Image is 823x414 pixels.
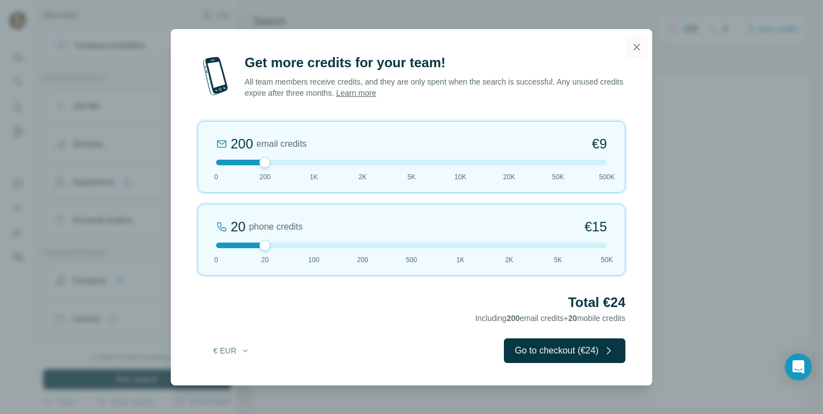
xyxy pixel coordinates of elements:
span: 50K [552,172,564,182]
span: 20 [568,314,577,323]
span: €15 [584,218,607,236]
span: 200 [259,172,270,182]
span: €9 [592,135,607,153]
span: 500 [406,255,417,265]
a: Learn more [336,89,376,97]
span: 100 [308,255,319,265]
span: 20K [503,172,515,182]
span: 0 [214,172,218,182]
span: Including email credits + mobile credits [475,314,625,323]
span: 2K [358,172,367,182]
span: 200 [357,255,368,265]
button: Go to checkout (€24) [504,338,625,363]
span: 1K [456,255,465,265]
span: 50K [601,255,612,265]
span: 0 [214,255,218,265]
img: mobile-phone [198,54,233,99]
span: 5K [408,172,416,182]
span: 5K [554,255,562,265]
span: 1K [310,172,318,182]
h2: Total €24 [198,294,625,311]
span: 500K [599,172,615,182]
span: 2K [505,255,513,265]
span: email credits [256,137,307,151]
button: € EUR [205,341,258,361]
div: 20 [231,218,246,236]
p: All team members receive credits, and they are only spent when the search is successful. Any unus... [245,76,625,99]
div: Open Intercom Messenger [785,353,812,380]
span: 20 [261,255,269,265]
div: 200 [231,135,253,153]
span: 10K [455,172,466,182]
span: 200 [507,314,520,323]
span: phone credits [249,220,303,234]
